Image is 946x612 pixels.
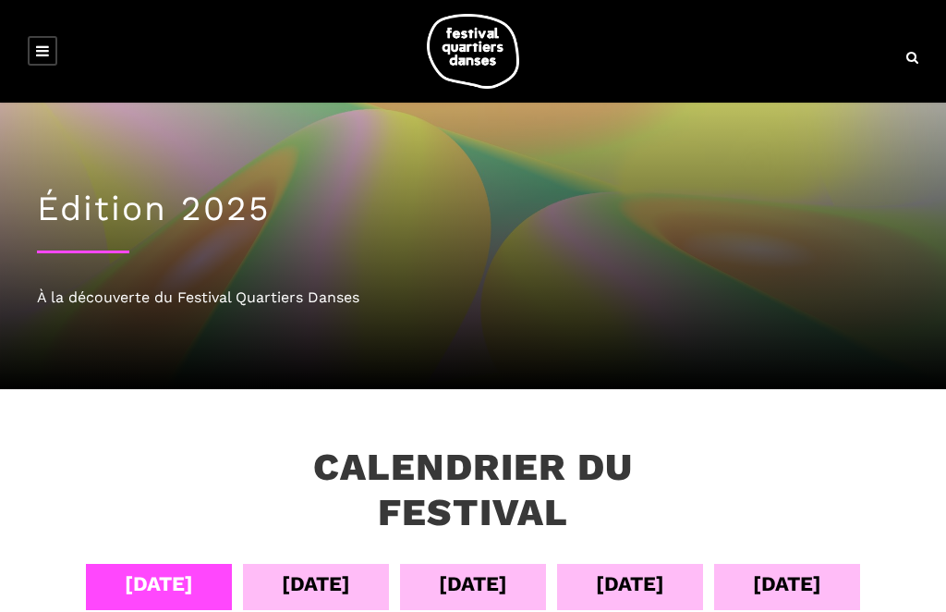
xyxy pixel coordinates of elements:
div: [DATE] [125,568,193,600]
div: À la découverte du Festival Quartiers Danses [37,286,909,310]
h3: Calendrier du festival [219,445,727,535]
div: [DATE] [753,568,821,600]
div: [DATE] [282,568,350,600]
div: [DATE] [596,568,664,600]
img: logo-fqd-med [427,14,519,89]
h1: Édition 2025 [37,189,909,229]
div: [DATE] [439,568,507,600]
